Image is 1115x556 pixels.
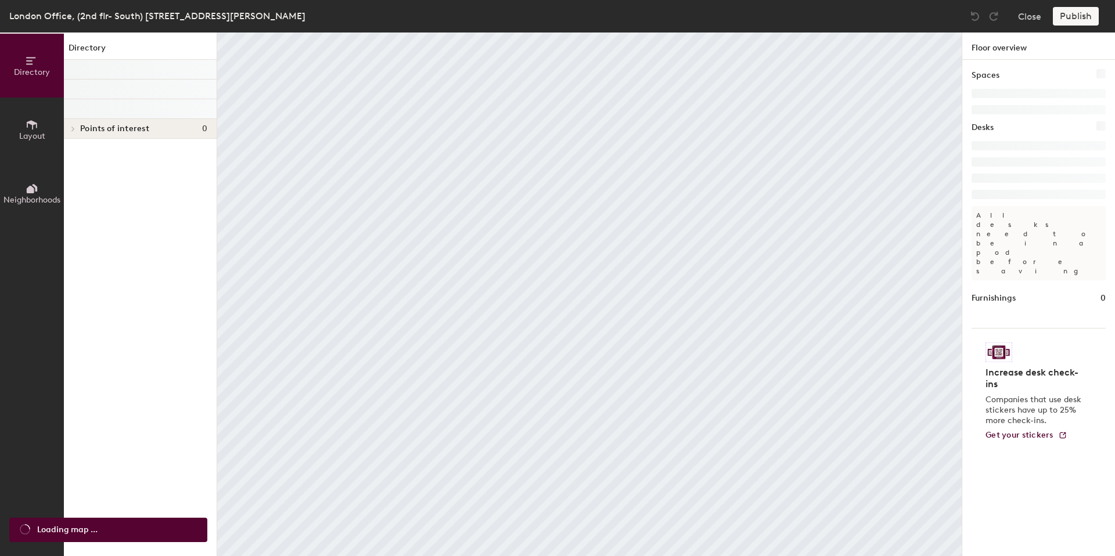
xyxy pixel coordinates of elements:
span: Loading map ... [37,523,98,536]
span: Layout [19,131,45,141]
a: Get your stickers [985,431,1067,441]
p: Companies that use desk stickers have up to 25% more check-ins. [985,395,1085,426]
span: 0 [202,124,207,133]
span: Points of interest [80,124,149,133]
img: Redo [988,10,999,22]
span: Neighborhoods [3,195,60,205]
h1: Furnishings [972,292,1016,305]
img: Undo [969,10,981,22]
button: Close [1018,7,1041,26]
h1: Floor overview [962,33,1115,60]
img: Sticker logo [985,342,1012,362]
h1: Directory [64,42,217,60]
canvas: Map [217,33,962,556]
span: Get your stickers [985,430,1053,440]
p: All desks need to be in a pod before saving [972,206,1106,280]
div: London Office, (2nd flr- South) [STREET_ADDRESS][PERSON_NAME] [9,9,305,23]
span: Directory [14,67,50,77]
h1: 0 [1100,292,1106,305]
h1: Spaces [972,69,999,82]
h1: Desks [972,121,994,134]
h4: Increase desk check-ins [985,367,1085,390]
